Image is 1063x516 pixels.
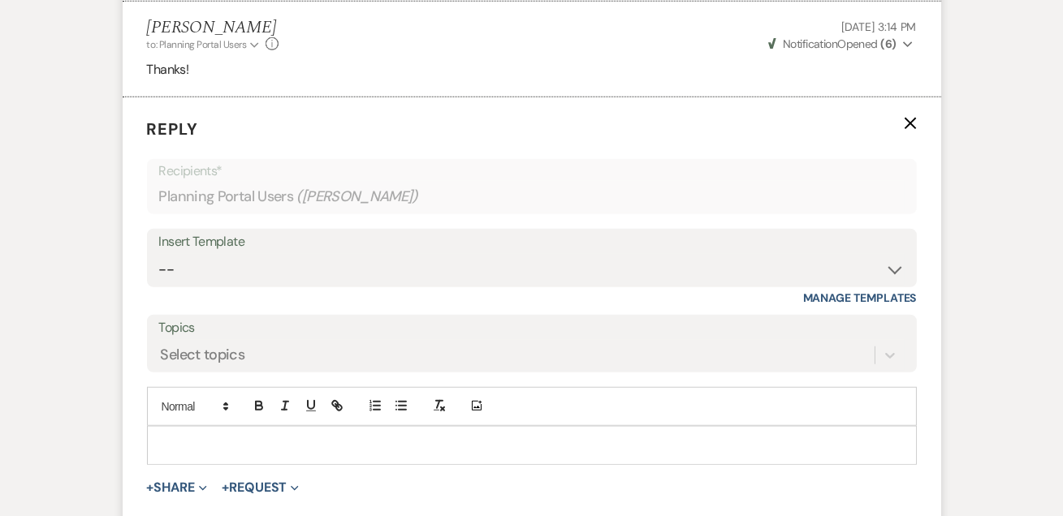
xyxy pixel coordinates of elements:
[147,38,247,51] span: to: Planning Portal Users
[768,37,897,51] span: Opened
[159,161,905,182] p: Recipients*
[766,36,917,53] button: NotificationOpened (6)
[147,59,917,80] p: Thanks!
[803,290,917,305] a: Manage Templates
[161,344,245,366] div: Select topics
[159,230,905,254] div: Insert Template
[147,481,154,494] span: +
[147,18,279,38] h5: [PERSON_NAME]
[147,37,262,52] button: to: Planning Portal Users
[159,181,905,213] div: Planning Portal Users
[783,37,837,51] span: Notification
[147,481,208,494] button: Share
[880,37,896,51] strong: ( 6 )
[841,19,916,34] span: [DATE] 3:14 PM
[147,118,199,140] span: Reply
[222,481,299,494] button: Request
[159,316,905,340] label: Topics
[222,481,229,494] span: +
[296,186,418,208] span: ( [PERSON_NAME] )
